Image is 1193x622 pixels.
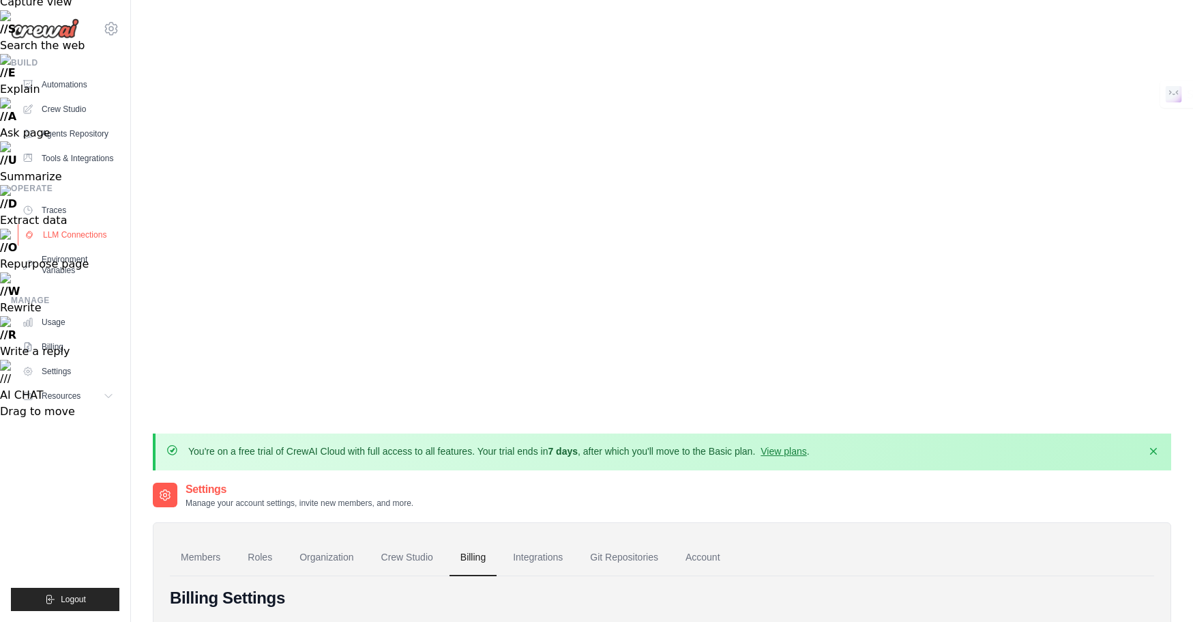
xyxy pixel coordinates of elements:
[188,444,810,458] p: You're on a free trial of CrewAI Cloud with full access to all features. Your trial ends in , aft...
[61,594,86,605] span: Logout
[289,539,364,576] a: Organization
[502,539,574,576] a: Integrations
[170,539,231,576] a: Members
[186,498,413,509] p: Manage your account settings, invite new members, and more.
[548,446,578,457] strong: 7 days
[579,539,669,576] a: Git Repositories
[370,539,444,576] a: Crew Studio
[186,481,413,498] h2: Settings
[675,539,731,576] a: Account
[761,446,806,457] a: View plans
[237,539,283,576] a: Roles
[11,588,119,611] button: Logout
[170,587,1154,609] h4: Billing Settings
[450,539,497,576] a: Billing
